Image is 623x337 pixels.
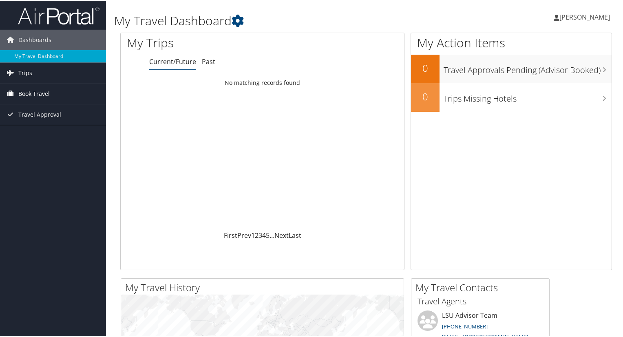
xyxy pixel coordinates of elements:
[415,280,549,294] h2: My Travel Contacts
[444,88,612,104] h3: Trips Missing Hotels
[237,230,251,239] a: Prev
[411,89,440,103] h2: 0
[411,60,440,74] h2: 0
[266,230,270,239] a: 5
[18,104,61,124] span: Travel Approval
[251,230,255,239] a: 1
[125,280,404,294] h2: My Travel History
[149,56,196,65] a: Current/Future
[559,12,610,21] span: [PERSON_NAME]
[442,322,488,329] a: [PHONE_NUMBER]
[114,11,450,29] h1: My Travel Dashboard
[274,230,289,239] a: Next
[411,33,612,51] h1: My Action Items
[127,33,280,51] h1: My Trips
[18,29,51,49] span: Dashboards
[255,230,258,239] a: 2
[270,230,274,239] span: …
[411,54,612,82] a: 0Travel Approvals Pending (Advisor Booked)
[289,230,301,239] a: Last
[18,83,50,103] span: Book Travel
[262,230,266,239] a: 4
[202,56,215,65] a: Past
[18,62,32,82] span: Trips
[554,4,618,29] a: [PERSON_NAME]
[411,82,612,111] a: 0Trips Missing Hotels
[224,230,237,239] a: First
[258,230,262,239] a: 3
[121,75,404,89] td: No matching records found
[418,295,543,306] h3: Travel Agents
[18,5,99,24] img: airportal-logo.png
[444,60,612,75] h3: Travel Approvals Pending (Advisor Booked)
